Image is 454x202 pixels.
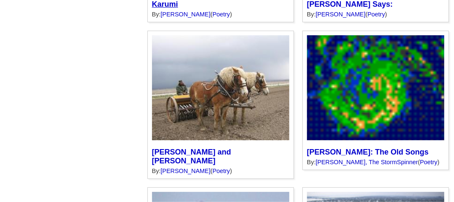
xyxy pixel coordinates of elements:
a: [PERSON_NAME] and [PERSON_NAME] [152,148,231,165]
a: [PERSON_NAME]: The Old Songs [307,148,429,156]
a: Poetry [213,168,230,174]
a: Poetry [368,11,385,18]
div: By: ( ) [152,11,289,18]
div: By: ( ) [307,11,444,18]
a: [PERSON_NAME] [160,168,210,174]
div: By: ( ) [152,168,289,174]
a: Poetry [213,11,230,18]
a: [PERSON_NAME], The StormSpinner [316,159,418,165]
div: By: ( ) [307,159,444,165]
a: [PERSON_NAME] [160,11,210,18]
a: [PERSON_NAME] [316,11,366,18]
a: Poetry [420,159,438,165]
